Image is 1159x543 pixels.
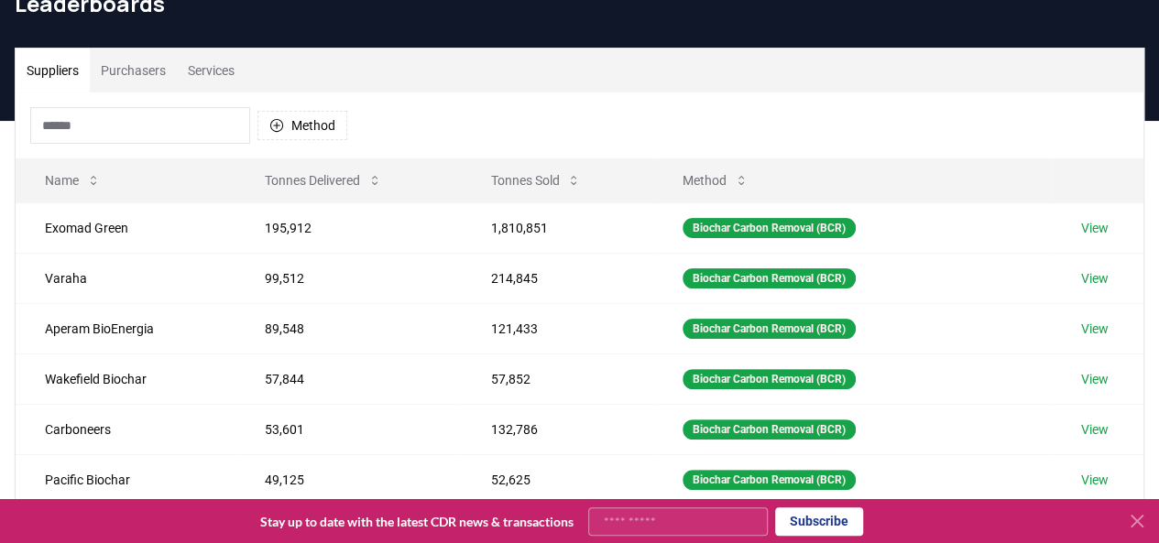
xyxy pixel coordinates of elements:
a: View [1081,370,1109,388]
td: 49,125 [235,454,461,505]
td: 53,601 [235,404,461,454]
button: Method [257,111,347,140]
div: Biochar Carbon Removal (BCR) [683,319,856,339]
div: Biochar Carbon Removal (BCR) [683,218,856,238]
button: Tonnes Sold [476,162,596,199]
a: View [1081,320,1109,338]
td: 52,625 [461,454,652,505]
button: Method [668,162,763,199]
td: Wakefield Biochar [16,353,235,404]
td: 89,548 [235,303,461,353]
td: Aperam BioEnergia [16,303,235,353]
td: 1,810,851 [461,202,652,253]
button: Suppliers [16,49,90,92]
td: Pacific Biochar [16,454,235,505]
td: 195,912 [235,202,461,253]
td: 99,512 [235,253,461,303]
a: View [1081,471,1109,489]
td: Exomad Green [16,202,235,253]
div: Biochar Carbon Removal (BCR) [683,369,856,389]
div: Biochar Carbon Removal (BCR) [683,419,856,440]
div: Biochar Carbon Removal (BCR) [683,268,856,288]
td: 132,786 [461,404,652,454]
button: Purchasers [90,49,177,92]
a: View [1081,420,1109,439]
button: Tonnes Delivered [250,162,397,199]
td: Carboneers [16,404,235,454]
a: View [1081,219,1109,237]
button: Name [30,162,115,199]
td: 57,844 [235,353,461,404]
td: 121,433 [461,303,652,353]
button: Services [177,49,246,92]
div: Biochar Carbon Removal (BCR) [683,470,856,490]
a: View [1081,269,1109,288]
td: Varaha [16,253,235,303]
td: 214,845 [461,253,652,303]
td: 57,852 [461,353,652,404]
